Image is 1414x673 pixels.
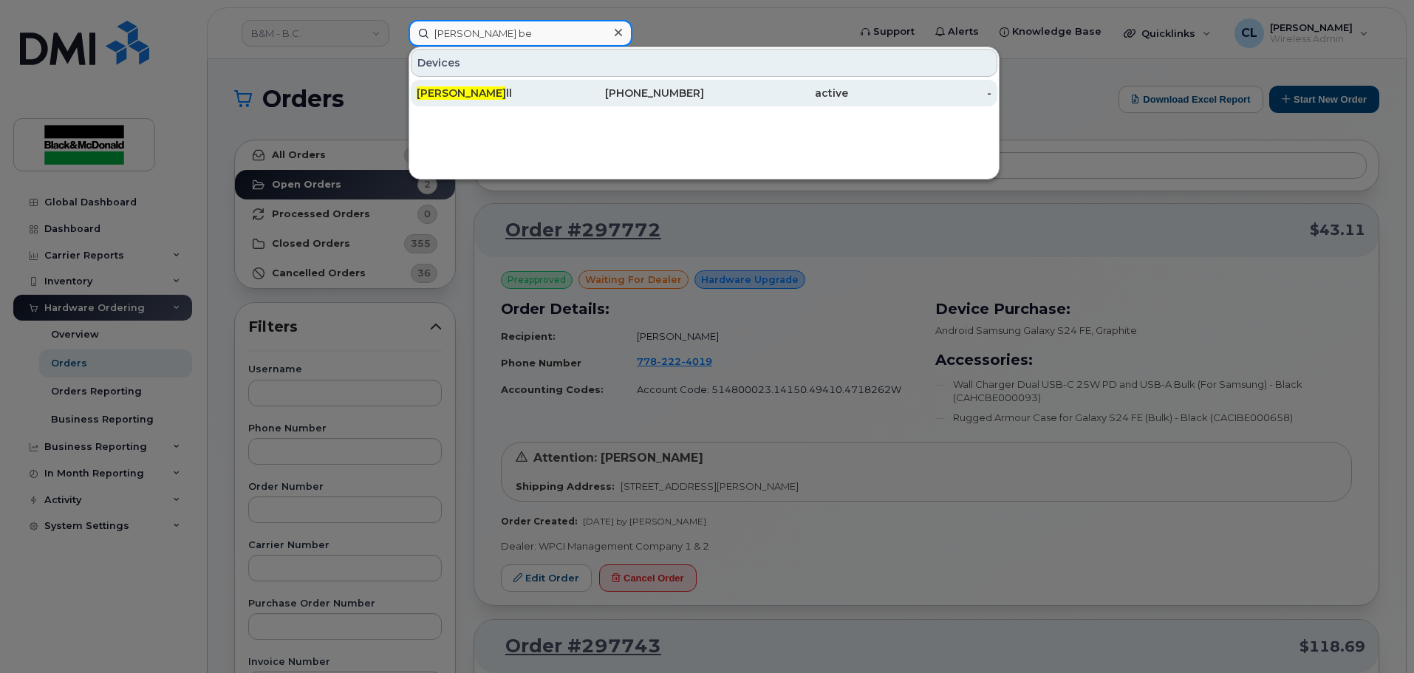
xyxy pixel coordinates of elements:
div: ll [417,86,561,100]
span: [PERSON_NAME] [417,86,506,100]
div: [PHONE_NUMBER] [561,86,705,100]
a: [PERSON_NAME]ll[PHONE_NUMBER]active- [411,80,997,106]
div: Devices [411,49,997,77]
div: - [848,86,992,100]
div: active [704,86,848,100]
